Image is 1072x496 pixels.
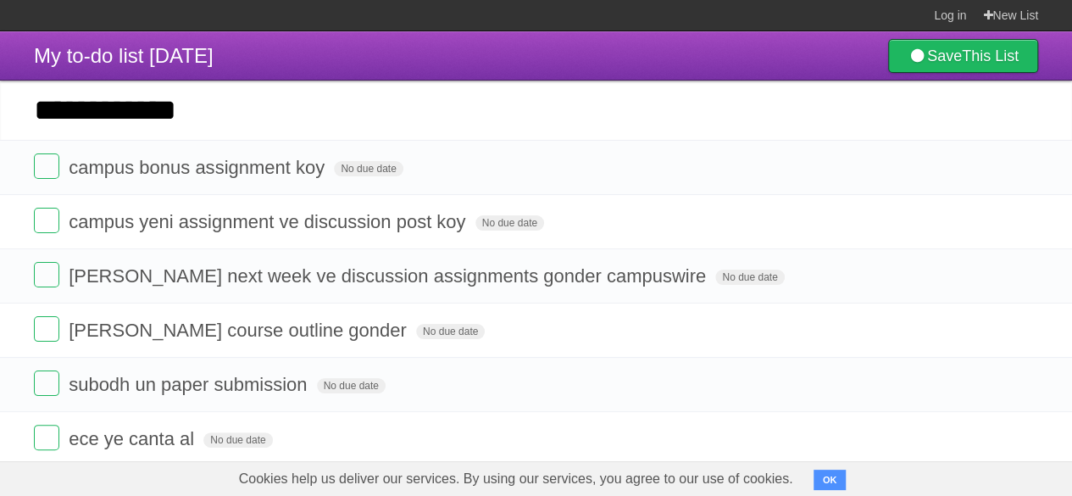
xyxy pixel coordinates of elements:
[34,44,214,67] span: My to-do list [DATE]
[34,262,59,287] label: Done
[34,316,59,342] label: Done
[222,462,810,496] span: Cookies help us deliver our services. By using our services, you agree to our use of cookies.
[203,432,272,448] span: No due date
[34,208,59,233] label: Done
[475,215,544,231] span: No due date
[34,153,59,179] label: Done
[69,428,198,449] span: ece ye canta al
[334,161,403,176] span: No due date
[69,211,469,232] span: campus yeni assignment ve discussion post koy
[814,470,847,490] button: OK
[34,371,59,396] label: Done
[317,378,386,393] span: No due date
[69,157,329,178] span: campus bonus assignment koy
[888,39,1038,73] a: SaveThis List
[69,374,311,395] span: subodh un paper submission
[34,425,59,450] label: Done
[69,320,411,341] span: [PERSON_NAME] course outline gonder
[715,270,784,285] span: No due date
[962,47,1019,64] b: This List
[69,265,710,287] span: [PERSON_NAME] next week ve discussion assignments gonder campuswire
[416,324,485,339] span: No due date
